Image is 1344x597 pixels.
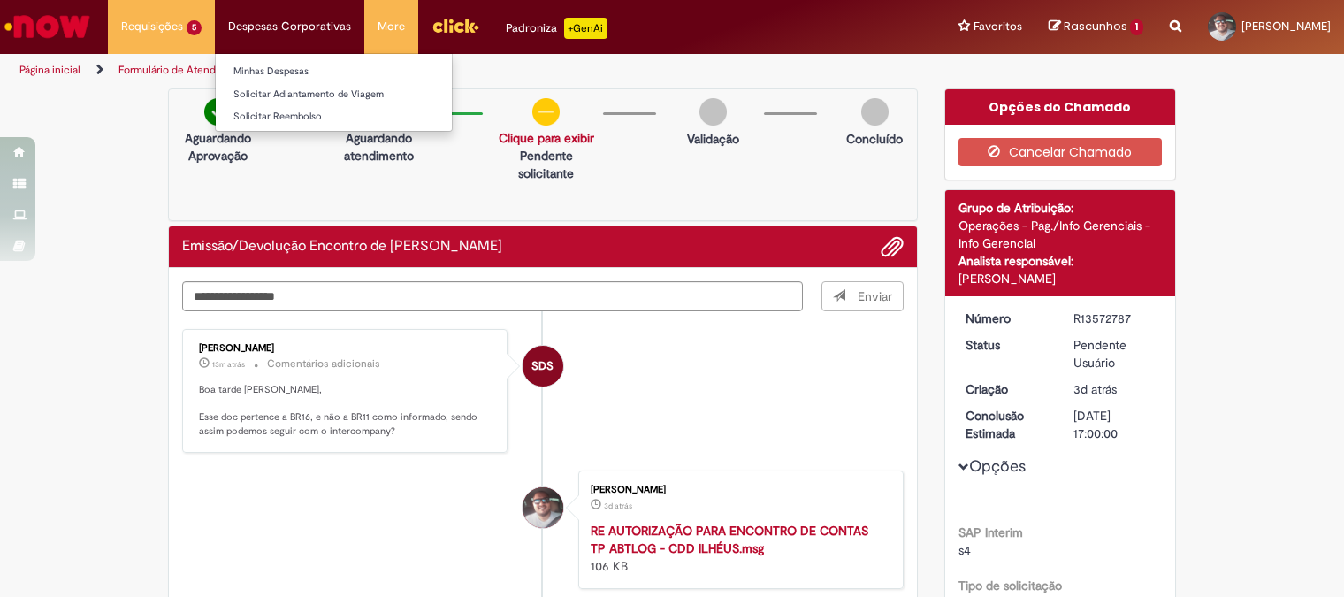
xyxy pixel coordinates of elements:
a: Clique para exibir [499,130,594,146]
button: Cancelar Chamado [958,138,1163,166]
dt: Criação [952,380,1061,398]
img: circle-minus.png [532,98,560,126]
h2: Emissão/Devolução Encontro de Contas Fornecedor Histórico de tíquete [182,239,502,255]
p: Validação [687,130,739,148]
span: Rascunhos [1064,18,1127,34]
a: Solicitar Reembolso [216,107,452,126]
span: Despesas Corporativas [228,18,351,35]
p: +GenAi [564,18,607,39]
dt: Número [952,310,1061,327]
img: img-circle-grey.png [861,98,889,126]
span: 13m atrás [212,359,245,370]
span: Requisições [121,18,183,35]
div: [PERSON_NAME] [591,485,885,495]
span: 3d atrás [1073,381,1117,397]
a: Solicitar Adiantamento de Viagem [216,85,452,104]
img: check-circle-green.png [204,98,232,126]
p: Aguardando atendimento [337,129,420,165]
div: 27/09/2025 10:25:32 [1073,380,1156,398]
div: [DATE] 17:00:00 [1073,407,1156,442]
button: Adicionar anexos [881,235,904,258]
b: SAP Interim [958,524,1023,540]
div: Pendente Usuário [1073,336,1156,371]
dt: Status [952,336,1061,354]
b: Tipo de solicitação [958,578,1062,593]
span: [PERSON_NAME] [1241,19,1331,34]
div: Opções do Chamado [945,89,1176,125]
img: ServiceNow [2,9,93,44]
p: Boa tarde [PERSON_NAME], Esse doc pertence a BR16, e não a BR11 como informado, sendo assim podem... [199,383,493,439]
img: click_logo_yellow_360x200.png [431,12,479,39]
p: Pendente solicitante [499,147,594,182]
span: 5 [187,20,202,35]
a: RE AUTORIZAÇÃO PARA ENCONTRO DE CONTAS TP ABTLOG - CDD ILHÉUS.msg [591,523,868,556]
span: 3d atrás [604,501,632,511]
ul: Despesas Corporativas [215,53,453,132]
div: [PERSON_NAME] [199,343,493,354]
p: Aguardando Aprovação [176,129,259,165]
ul: Trilhas de página [13,54,882,87]
div: R13572787 [1073,310,1156,327]
span: More [378,18,405,35]
div: Sabrina Da Silva Oliveira [523,346,563,387]
dt: Conclusão Estimada [952,407,1061,442]
div: Analista responsável: [958,252,1163,270]
span: s4 [958,542,971,558]
div: Operações - Pag./Info Gerenciais - Info Gerencial [958,217,1163,252]
div: 106 KB [591,522,885,575]
a: Página inicial [19,63,80,77]
a: Formulário de Atendimento [118,63,249,77]
textarea: Digite sua mensagem aqui... [182,281,803,311]
small: Comentários adicionais [267,356,380,371]
span: Favoritos [974,18,1022,35]
time: 27/09/2025 10:24:44 [604,501,632,511]
img: img-circle-grey.png [699,98,727,126]
div: [PERSON_NAME] [958,270,1163,287]
time: 29/09/2025 17:43:54 [212,359,245,370]
div: Grupo de Atribuição: [958,199,1163,217]
p: Concluído [846,130,903,148]
time: 27/09/2025 10:25:32 [1073,381,1117,397]
div: Felipe Silva Amorim Alves [523,487,563,528]
span: SDS [531,345,554,387]
a: Rascunhos [1049,19,1143,35]
span: 1 [1130,19,1143,35]
a: Minhas Despesas [216,62,452,81]
div: Padroniza [506,18,607,39]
